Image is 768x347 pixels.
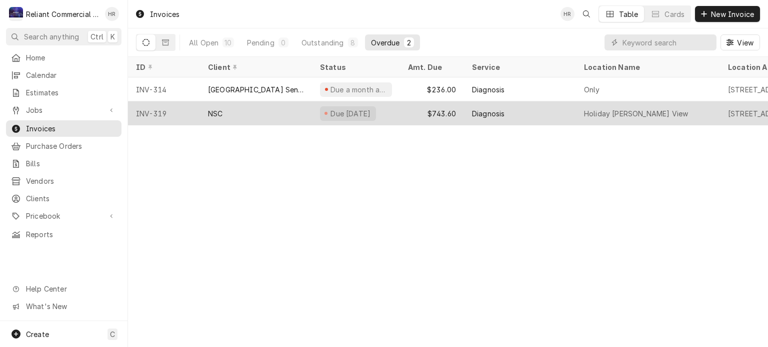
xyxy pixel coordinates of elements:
a: Invoices [6,120,121,137]
div: Due a month ago [329,84,388,95]
span: K [110,31,115,42]
span: Help Center [26,284,115,294]
div: Only [584,84,600,95]
div: Client [208,62,302,72]
span: Jobs [26,105,101,115]
span: Ctrl [90,31,103,42]
div: Pending [247,37,274,48]
div: Overdue [371,37,400,48]
div: Cards [664,9,684,19]
div: Heath Reed's Avatar [560,7,574,21]
a: Go to Help Center [6,281,121,297]
a: Home [6,49,121,66]
span: Purchase Orders [26,141,116,151]
div: $743.60 [400,101,464,125]
input: Keyword search [622,34,711,50]
span: Clients [26,193,116,204]
div: INV-319 [128,101,200,125]
div: ID [136,62,190,72]
span: C [110,329,115,340]
a: Estimates [6,84,121,101]
a: Go to Jobs [6,102,121,118]
a: Bills [6,155,121,172]
span: Invoices [26,123,116,134]
a: Reports [6,226,121,243]
span: Reports [26,229,116,240]
span: Pricebook [26,211,101,221]
button: Search anythingCtrlK [6,28,121,45]
div: INV-314 [128,77,200,101]
span: Search anything [24,31,79,42]
button: View [720,34,760,50]
a: Vendors [6,173,121,189]
div: Diagnosis [472,108,504,119]
div: R [9,7,23,21]
div: Reliant Commercial Appliance Repair LLC [26,9,99,19]
div: 8 [350,37,356,48]
div: NSC [208,108,222,119]
div: HR [105,7,119,21]
div: HR [560,7,574,21]
div: Location Name [584,62,710,72]
button: Open search [578,6,594,22]
button: New Invoice [695,6,760,22]
div: All Open [189,37,218,48]
span: What's New [26,301,115,312]
a: Purchase Orders [6,138,121,154]
span: Calendar [26,70,116,80]
div: 2 [406,37,412,48]
div: Amt. Due [408,62,454,72]
div: 0 [280,37,286,48]
div: [GEOGRAPHIC_DATA] Senior Living [208,84,304,95]
a: Clients [6,190,121,207]
div: Table [619,9,638,19]
span: Vendors [26,176,116,186]
div: Service [472,62,566,72]
div: 10 [224,37,231,48]
span: Estimates [26,87,116,98]
div: Reliant Commercial Appliance Repair LLC's Avatar [9,7,23,21]
span: View [735,37,755,48]
span: New Invoice [709,9,756,19]
div: Holiday [PERSON_NAME] View [584,108,688,119]
div: $236.00 [400,77,464,101]
div: Heath Reed's Avatar [105,7,119,21]
a: Go to What's New [6,298,121,315]
div: Outstanding [301,37,344,48]
span: Home [26,52,116,63]
span: Create [26,330,49,339]
span: Bills [26,158,116,169]
div: Status [320,62,390,72]
div: Diagnosis [472,84,504,95]
div: Due [DATE] [329,108,372,119]
a: Go to Pricebook [6,208,121,224]
a: Calendar [6,67,121,83]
